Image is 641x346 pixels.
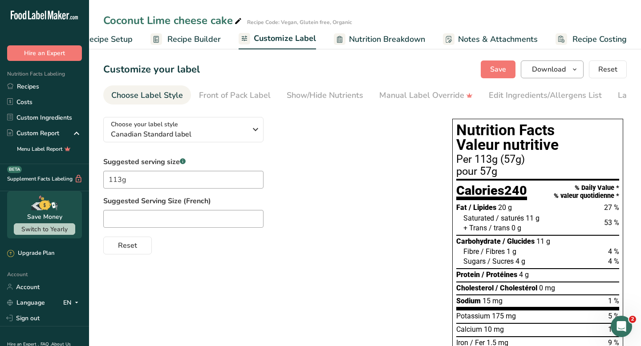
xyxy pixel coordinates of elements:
span: 15 mg [483,297,503,305]
div: Edit Ingredients/Allergens List [489,89,602,101]
span: 53 % [604,218,619,227]
div: Coconut Lime cheese cake [103,12,243,28]
span: Fibre [463,247,479,256]
span: 0 g [511,224,521,232]
span: Calcium [456,325,482,334]
span: Customize Label [254,32,316,44]
h1: Nutrition Facts Valeur nutritive [456,123,619,153]
a: Recipe Costing [556,29,627,49]
span: Nutrition Breakdown [349,33,425,45]
span: Reset [118,240,137,251]
span: Recipe Builder [167,33,221,45]
div: Manual Label Override [379,89,473,101]
button: Reset [589,60,627,78]
span: 11 g [536,237,550,245]
label: Suggested serving size [103,157,264,167]
h1: Customize your label [103,62,200,77]
span: Saturated [463,214,494,222]
div: Save Money [27,212,62,221]
div: % Daily Value * % valeur quotidienne * [554,184,619,200]
span: 4 % [608,257,619,266]
div: EN [63,297,82,308]
span: Sugars [463,257,486,266]
span: / Protéines [482,270,517,279]
button: Download [521,60,584,78]
span: 10 mg [484,325,504,334]
div: Per 113g (57g) [456,154,619,165]
span: / saturés [496,214,524,222]
a: Notes & Attachments [443,29,538,49]
span: 4 g [515,257,525,266]
span: 11 g [526,214,540,222]
div: BETA [7,166,22,173]
div: Calories [456,184,527,201]
div: Upgrade Plan [7,249,54,258]
span: / Cholestérol [495,284,537,292]
span: 1 % [608,325,619,334]
button: Switch to Yearly [14,223,75,235]
span: 20 g [498,203,512,212]
span: Recipe Setup [84,33,133,45]
span: 0 mg [539,284,555,292]
a: Recipe Builder [150,29,221,49]
div: pour 57g [456,166,619,177]
div: Show/Hide Nutrients [287,89,363,101]
span: Cholesterol [456,284,494,292]
span: Save [490,64,506,75]
div: Recipe Code: Vegan, Glutein free, Organic [247,18,352,26]
span: Carbohydrate [456,237,501,245]
div: Custom Report [7,129,59,138]
div: Front of Pack Label [199,89,271,101]
span: Notes & Attachments [458,33,538,45]
span: Download [532,64,566,75]
button: Save [481,60,515,78]
span: Sodium [456,297,481,305]
span: / Lipides [469,203,496,212]
iframe: Intercom live chat [611,316,632,337]
a: Customize Label [239,28,316,50]
span: / Fibres [481,247,505,256]
span: / Sucres [487,257,514,266]
span: 2 [629,316,636,323]
span: 5 % [608,312,619,320]
div: Choose Label Style [111,89,183,101]
span: 175 mg [492,312,516,320]
span: Potassium [456,312,490,320]
button: Hire an Expert [7,45,82,61]
span: / trans [489,224,510,232]
span: Protein [456,270,480,279]
span: 27 % [604,203,619,212]
a: Recipe Setup [67,29,133,49]
span: Canadian Standard label [111,129,247,140]
span: Recipe Costing [572,33,627,45]
span: 1 g [507,247,516,256]
span: Reset [598,64,617,75]
a: Language [7,295,45,310]
span: / Glucides [503,237,535,245]
span: Choose your label style [111,120,178,129]
span: 240 [504,183,527,198]
span: Fat [456,203,467,212]
a: Nutrition Breakdown [334,29,425,49]
span: Switch to Yearly [21,225,68,233]
span: 4 % [608,247,619,256]
span: + Trans [463,224,487,232]
button: Reset [103,237,152,254]
span: 4 g [519,270,529,279]
label: Suggested Serving Size (French) [103,196,434,206]
button: Choose your label style Canadian Standard label [103,117,264,142]
span: 1 % [608,297,619,305]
